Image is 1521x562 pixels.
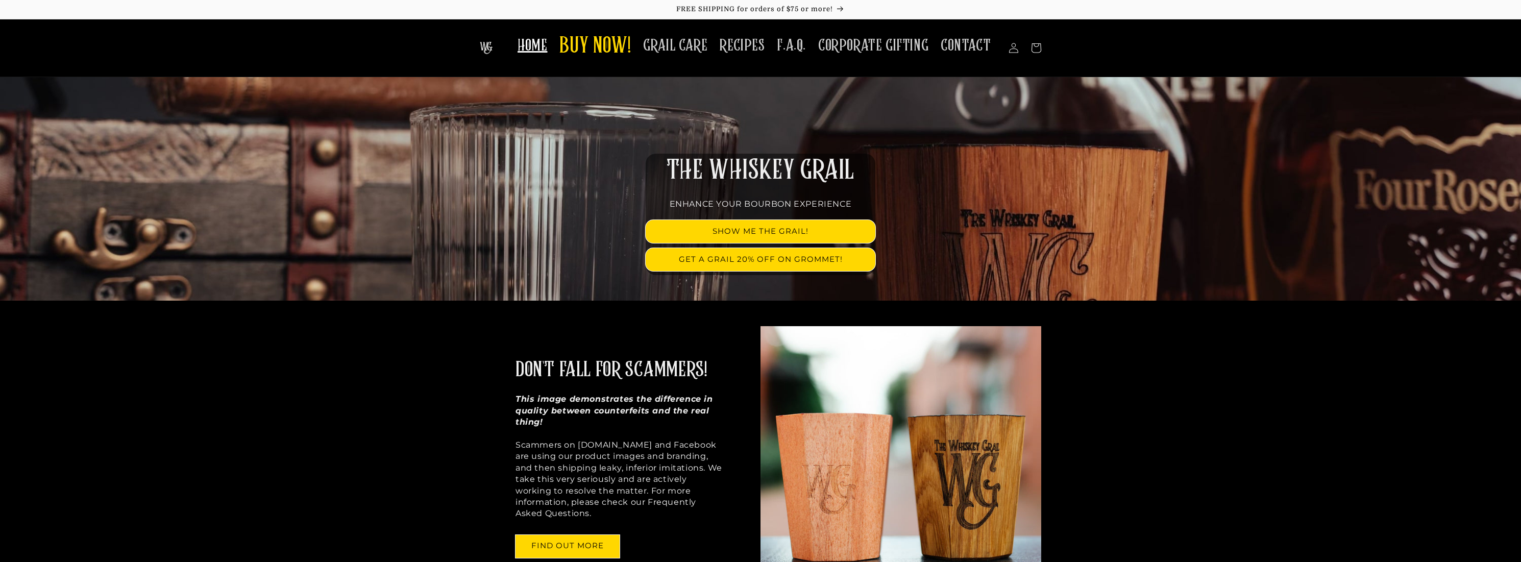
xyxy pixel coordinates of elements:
a: F.A.Q. [771,30,812,62]
span: CONTACT [941,36,991,56]
a: FIND OUT MORE [516,535,620,558]
span: BUY NOW! [559,33,631,61]
a: CORPORATE GIFTING [812,30,935,62]
a: GET A GRAIL 20% OFF ON GROMMET! [646,248,875,271]
span: GRAIL CARE [643,36,707,56]
p: Scammers on [DOMAIN_NAME] and Facebook are using our product images and branding, and then shippi... [516,394,725,519]
span: F.A.Q. [777,36,806,56]
p: FREE SHIPPING for orders of $75 or more! [10,5,1511,14]
a: RECIPES [714,30,771,62]
img: The Whiskey Grail [480,42,493,54]
span: CORPORATE GIFTING [818,36,928,56]
a: HOME [511,30,553,62]
span: RECIPES [720,36,765,56]
a: GRAIL CARE [637,30,714,62]
a: SHOW ME THE GRAIL! [646,220,875,243]
span: ENHANCE YOUR BOURBON EXPERIENCE [670,199,852,209]
a: CONTACT [935,30,997,62]
span: HOME [518,36,547,56]
strong: This image demonstrates the difference in quality between counterfeits and the real thing! [516,394,713,427]
span: THE WHISKEY GRAIL [667,157,854,184]
a: BUY NOW! [553,27,637,67]
h2: DON'T FALL FOR SCAMMERS! [516,357,707,383]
